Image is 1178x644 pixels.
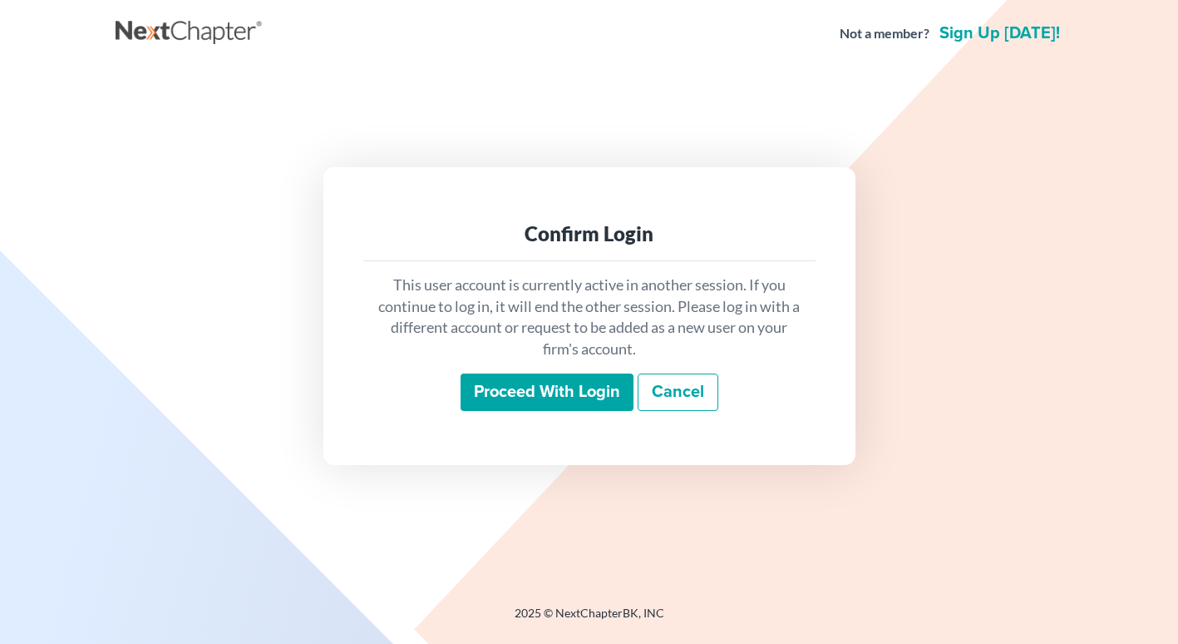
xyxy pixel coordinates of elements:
[638,374,718,412] a: Cancel
[936,25,1063,42] a: Sign up [DATE]!
[377,220,802,247] div: Confirm Login
[116,605,1063,635] div: 2025 © NextChapterBK, INC
[840,24,929,43] strong: Not a member?
[377,275,802,360] p: This user account is currently active in another session. If you continue to log in, it will end ...
[461,374,633,412] input: Proceed with login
